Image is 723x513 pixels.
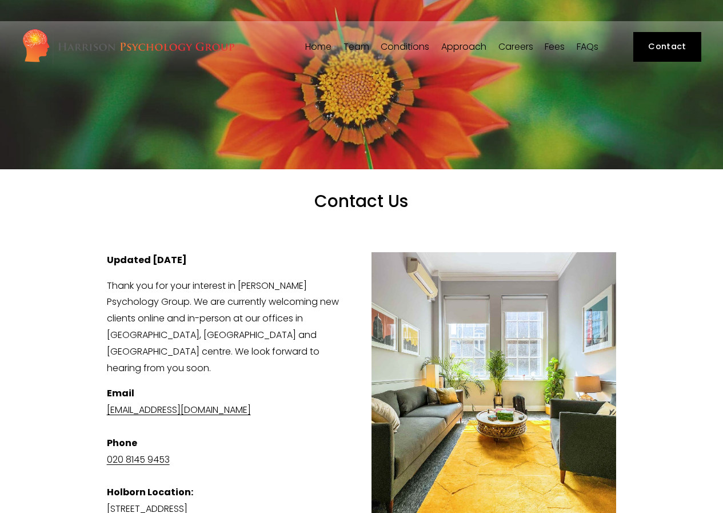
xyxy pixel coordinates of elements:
a: folder dropdown [343,41,369,52]
span: Conditions [381,42,429,51]
a: FAQs [577,41,598,52]
a: [EMAIL_ADDRESS][DOMAIN_NAME] [107,403,251,416]
strong: Email [107,387,134,400]
a: folder dropdown [441,41,486,52]
strong: Phone [107,436,137,450]
a: Contact [633,32,701,62]
a: 020 8145 9453 [107,453,170,466]
strong: Holborn Location: [107,486,193,499]
img: Harrison Psychology Group [22,28,235,65]
span: Team [343,42,369,51]
span: Approach [441,42,486,51]
a: Fees [545,41,565,52]
a: Careers [498,41,533,52]
a: Home [305,41,331,52]
strong: Updated [DATE] [107,253,187,267]
p: Thank you for your interest in [PERSON_NAME] Psychology Group. We are currently welcoming new cli... [107,278,617,377]
a: folder dropdown [381,41,429,52]
h1: Contact Us [150,191,573,233]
